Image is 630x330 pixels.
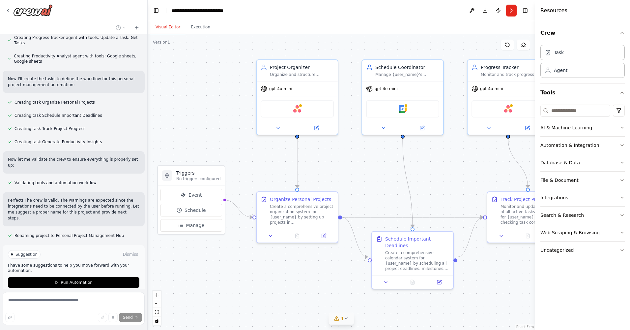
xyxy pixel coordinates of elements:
button: No output available [514,232,542,240]
button: toggle interactivity [153,316,161,325]
span: Creating task Generate Productivity Insights [14,139,102,145]
button: Improve this prompt [5,313,14,322]
div: Create a comprehensive project organization system for {user_name} by setting up projects in [GEO... [270,204,334,225]
div: File & Document [540,177,579,183]
div: Project Organizer [270,64,334,71]
button: Tools [540,83,625,102]
span: Renaming project to Personal Project Management Hub [14,233,124,238]
button: File & Document [540,172,625,189]
h4: Resources [540,7,567,15]
div: Integrations [540,194,568,201]
g: Edge from a5b89041-780d-4a7b-b006-91c1dce22163 to 2a406198-75ca-4aa8-b61b-268e5aaaed84 [505,139,531,188]
div: Project OrganizerOrganize and structure {user_name}'s personal projects by creating tasks, settin... [256,59,338,135]
p: No triggers configured [176,176,221,181]
button: Click to speak your automation idea [108,313,118,322]
button: Integrations [540,189,625,206]
button: Visual Editor [150,20,186,34]
button: Database & Data [540,154,625,171]
button: Open in side panel [312,232,335,240]
div: Progress Tracker [481,64,545,71]
button: Manage [160,219,222,232]
button: Open in side panel [298,124,335,132]
button: Web Scraping & Browsing [540,224,625,241]
button: Dismiss [122,251,139,258]
button: Start a new chat [131,24,142,32]
img: Google calendar [399,105,407,113]
button: No output available [283,232,311,240]
button: 4 [329,313,354,325]
button: Event [160,189,222,201]
g: Edge from 19e66a79-9a88-47a8-8b0c-44988bc043c7 to e07aef0e-9cdd-499b-81ea-15640b217a08 [294,139,301,188]
a: React Flow attribution [516,325,534,329]
button: Hide left sidebar [152,6,161,15]
span: Creating Progress Tracker agent with tools: Update a Task, Get Tasks [14,35,139,46]
button: Crew [540,24,625,42]
p: Perfect! The crew is valid. The warnings are expected since the integrations need to be connected... [8,197,139,221]
button: Open in side panel [403,124,441,132]
div: AI & Machine Learning [540,124,592,131]
div: TriggersNo triggers configuredEventScheduleManage [157,165,225,235]
button: Uncategorized [540,242,625,259]
button: Search & Research [540,207,625,224]
nav: breadcrumb [172,7,244,14]
p: Now I'll create the tasks to define the workflow for this personal project management automation: [8,76,139,88]
button: Hide right sidebar [521,6,530,15]
div: Tools [540,102,625,264]
div: Manage {user_name}'s deadlines and important dates by creating calendar events, setting reminders... [375,72,439,77]
div: React Flow controls [153,291,161,325]
div: Version 1 [153,40,170,45]
div: Schedule Important DeadlinesCreate a comprehensive calendar system for {user_name} by scheduling ... [371,231,454,289]
div: Organize Personal ProjectsCreate a comprehensive project organization system for {user_name} by s... [256,191,338,243]
span: 4 [341,315,344,322]
g: Edge from ae60b4e4-d2af-4ffa-befb-600c32c6432e to ba7e960a-d6dc-42c5-b1c8-8741e222feee [399,139,416,227]
div: Monitor and track progress on {user_name}'s goals and projects by updating task statuses, recordi... [481,72,545,77]
span: Manage [186,222,205,229]
div: Web Scraping & Browsing [540,229,600,236]
g: Edge from triggers to e07aef0e-9cdd-499b-81ea-15640b217a08 [224,197,252,221]
span: Creating task Organize Personal Projects [14,100,95,105]
div: Monitor and update the status of all active tasks and projects for {user_name} by regularly check... [501,204,564,225]
span: Creating task Track Project Progress [14,126,85,131]
div: Track Project ProgressMonitor and update the status of all active tasks and projects for {user_na... [487,191,569,243]
div: Progress TrackerMonitor and track progress on {user_name}'s goals and projects by updating task s... [467,59,549,135]
span: Send [123,315,133,320]
p: I have some suggestions to help you move forward with your automation. [8,263,139,273]
span: gpt-4o-mini [480,86,503,91]
span: Suggestion [15,252,38,257]
div: Schedule CoordinatorManage {user_name}'s deadlines and important dates by creating calendar event... [361,59,444,135]
img: Logo [13,4,53,16]
p: Now let me validate the crew to ensure everything is properly set up: [8,156,139,168]
div: Automation & Integration [540,142,599,148]
div: Crew [540,42,625,83]
button: Automation & Integration [540,137,625,154]
span: Event [188,192,202,198]
button: Open in side panel [509,124,546,132]
span: Schedule [185,207,206,214]
div: Organize and structure {user_name}'s personal projects by creating tasks, setting priorities, and... [270,72,334,77]
g: Edge from e07aef0e-9cdd-499b-81ea-15640b217a08 to ba7e960a-d6dc-42c5-b1c8-8741e222feee [342,214,368,260]
span: gpt-4o-mini [269,86,292,91]
img: Asana [293,105,301,113]
button: zoom in [153,291,161,299]
div: Agent [554,67,567,74]
div: Schedule Important Deadlines [385,236,449,249]
g: Edge from e07aef0e-9cdd-499b-81ea-15640b217a08 to 2a406198-75ca-4aa8-b61b-268e5aaaed84 [342,214,483,221]
div: Schedule Coordinator [375,64,439,71]
div: Uncategorized [540,247,574,253]
button: Upload files [98,313,107,322]
div: Task [554,49,564,56]
span: gpt-4o-mini [375,86,398,91]
button: No output available [399,278,427,286]
button: AI & Machine Learning [540,119,625,136]
button: Switch to previous chat [113,24,129,32]
div: Create a comprehensive calendar system for {user_name} by scheduling all project deadlines, miles... [385,250,449,271]
div: Database & Data [540,159,580,166]
img: Asana [504,105,512,113]
h3: Triggers [176,170,221,176]
span: Creating Productivity Analyst agent with tools: Google sheets, Google sheets [14,53,139,64]
button: Send [119,313,142,322]
button: fit view [153,308,161,316]
span: Validating tools and automation workflow [14,180,97,185]
span: Creating task Schedule Important Deadlines [14,113,102,118]
button: zoom out [153,299,161,308]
